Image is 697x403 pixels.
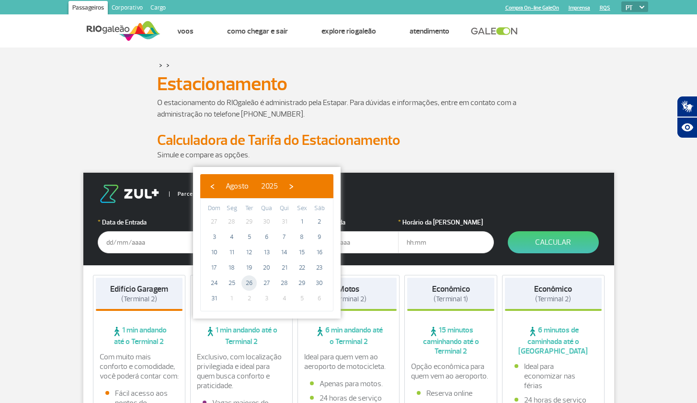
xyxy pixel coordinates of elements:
[241,260,257,275] span: 19
[331,295,366,304] span: (Terminal 2)
[294,214,309,229] span: 1
[258,203,276,214] th: weekday
[241,214,257,229] span: 29
[206,214,222,229] span: 27
[677,96,697,117] button: Abrir tradutor de língua de sinais.
[277,214,292,229] span: 31
[677,117,697,138] button: Abrir recursos assistivos.
[407,325,494,356] span: 15 minutos caminhando até o Terminal 2
[294,229,309,245] span: 8
[312,275,327,291] span: 30
[434,295,468,304] span: (Terminal 1)
[223,203,241,214] th: weekday
[259,260,274,275] span: 20
[398,231,494,253] input: hh:mm
[197,352,286,391] p: Exclusivo, com localização privilegiada e ideal para quem busca conforto e praticidade.
[157,97,540,120] p: O estacionamento do RIOgaleão é administrado pela Estapar. Para dúvidas e informações, entre em c...
[259,245,274,260] span: 13
[205,180,298,190] bs-datepicker-navigation-view: ​ ​ ​
[96,325,183,346] span: 1 min andando até o Terminal 2
[224,245,240,260] span: 11
[321,26,376,36] a: Explore RIOgaleão
[224,275,240,291] span: 25
[205,179,219,193] button: ‹
[206,260,222,275] span: 17
[259,214,274,229] span: 30
[206,291,222,306] span: 31
[240,203,258,214] th: weekday
[277,291,292,306] span: 4
[259,229,274,245] span: 6
[304,352,393,371] p: Ideal para quem vem ao aeroporto de motocicleta.
[534,284,572,294] strong: Econômico
[505,325,602,356] span: 6 minutos de caminhada até o [GEOGRAPHIC_DATA]
[206,245,222,260] span: 10
[69,1,108,16] a: Passageiros
[159,59,162,71] a: >
[224,260,240,275] span: 18
[514,362,592,391] li: Ideal para economizar nas férias
[294,245,309,260] span: 15
[98,185,161,203] img: logo-zul.png
[508,231,599,253] button: Calcular
[312,291,327,306] span: 6
[312,229,327,245] span: 9
[294,291,309,306] span: 5
[206,203,223,214] th: weekday
[241,275,257,291] span: 26
[224,214,240,229] span: 28
[312,245,327,260] span: 16
[300,325,397,346] span: 6 min andando até o Terminal 2
[259,291,274,306] span: 3
[275,203,293,214] th: weekday
[411,362,491,381] p: Opção econômica para quem vem ao aeroporto.
[259,275,274,291] span: 27
[241,229,257,245] span: 5
[241,291,257,306] span: 2
[157,76,540,92] h1: Estacionamento
[432,284,470,294] strong: Econômico
[206,229,222,245] span: 3
[312,214,327,229] span: 2
[255,179,284,193] button: 2025
[110,284,168,294] strong: Edifício Garagem
[338,284,359,294] strong: Motos
[169,191,218,197] span: Parceiro Oficial
[98,217,194,227] label: Data de Entrada
[227,26,288,36] a: Como chegar e sair
[398,217,494,227] label: Horário da [PERSON_NAME]
[193,325,290,346] span: 1 min andando até o Terminal 2
[224,291,240,306] span: 1
[310,203,328,214] th: weekday
[157,131,540,149] h2: Calculadora de Tarifa do Estacionamento
[193,167,341,319] bs-datepicker-container: calendar
[108,1,147,16] a: Corporativo
[293,203,311,214] th: weekday
[277,275,292,291] span: 28
[294,275,309,291] span: 29
[224,229,240,245] span: 4
[98,231,194,253] input: dd/mm/aaaa
[241,245,257,260] span: 12
[600,5,610,11] a: RQS
[277,245,292,260] span: 14
[277,229,292,245] span: 7
[417,389,485,398] li: Reserva online
[505,5,559,11] a: Compra On-line GaleOn
[677,96,697,138] div: Plugin de acessibilidade da Hand Talk.
[206,275,222,291] span: 24
[284,179,298,193] button: ›
[312,260,327,275] span: 23
[310,379,388,389] li: Apenas para motos.
[535,295,571,304] span: (Terminal 2)
[303,217,399,227] label: Data da Saída
[261,181,278,191] span: 2025
[219,179,255,193] button: Agosto
[177,26,194,36] a: Voos
[303,231,399,253] input: dd/mm/aaaa
[166,59,170,71] a: >
[226,181,249,191] span: Agosto
[569,5,590,11] a: Imprensa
